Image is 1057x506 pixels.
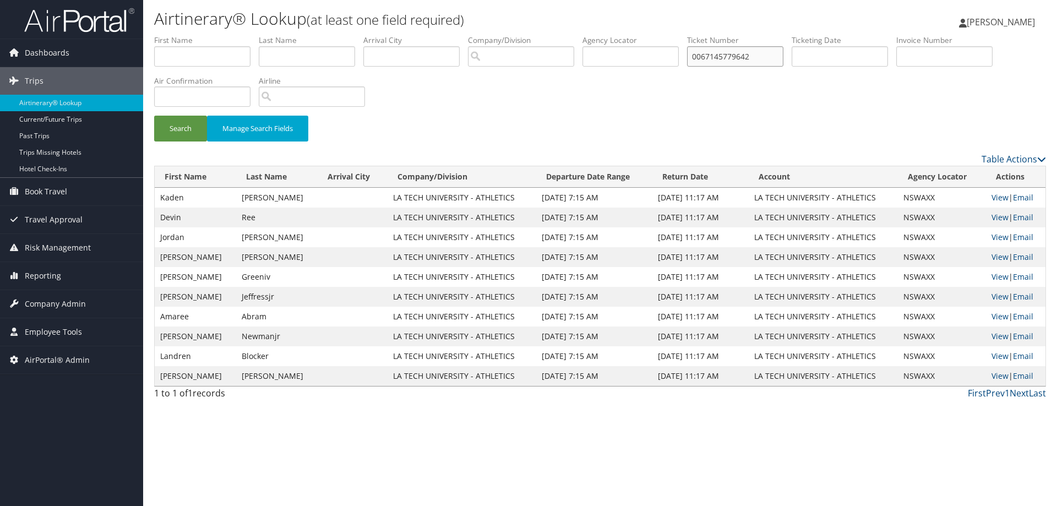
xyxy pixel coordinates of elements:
td: [PERSON_NAME] [155,327,236,346]
td: [DATE] 7:15 AM [536,267,652,287]
div: 1 to 1 of records [154,387,365,405]
a: View [991,252,1009,262]
a: View [991,291,1009,302]
td: LA TECH UNIVERSITY - ATHLETICS [388,366,536,386]
td: [DATE] 11:17 AM [652,208,749,227]
label: Air Confirmation [154,75,259,86]
td: NSWAXX [898,366,986,386]
a: Email [1013,291,1033,302]
td: NSWAXX [898,208,986,227]
td: NSWAXX [898,188,986,208]
label: Ticketing Date [792,35,896,46]
td: [PERSON_NAME] [155,287,236,307]
td: | [986,327,1045,346]
button: Search [154,116,207,142]
a: View [991,232,1009,242]
th: Agency Locator: activate to sort column ascending [898,166,986,188]
th: Arrival City: activate to sort column ascending [318,166,388,188]
td: [DATE] 7:15 AM [536,247,652,267]
td: [PERSON_NAME] [236,227,318,247]
td: [DATE] 11:17 AM [652,287,749,307]
td: LA TECH UNIVERSITY - ATHLETICS [388,267,536,287]
label: Ticket Number [687,35,792,46]
span: Book Travel [25,178,67,205]
td: [DATE] 7:15 AM [536,346,652,366]
td: [DATE] 11:17 AM [652,307,749,327]
td: Kaden [155,188,236,208]
label: Company/Division [468,35,582,46]
span: Travel Approval [25,206,83,233]
td: | [986,188,1045,208]
label: Agency Locator [582,35,687,46]
td: LA TECH UNIVERSITY - ATHLETICS [749,307,897,327]
span: Company Admin [25,290,86,318]
td: [PERSON_NAME] [155,366,236,386]
td: | [986,366,1045,386]
a: View [991,331,1009,341]
span: 1 [188,387,193,399]
td: LA TECH UNIVERSITY - ATHLETICS [749,327,897,346]
td: [DATE] 7:15 AM [536,188,652,208]
label: Airline [259,75,373,86]
td: LA TECH UNIVERSITY - ATHLETICS [749,267,897,287]
a: Email [1013,271,1033,282]
label: First Name [154,35,259,46]
span: Reporting [25,262,61,290]
td: [DATE] 11:17 AM [652,366,749,386]
td: Landren [155,346,236,366]
td: NSWAXX [898,346,986,366]
td: [DATE] 11:17 AM [652,327,749,346]
a: Email [1013,371,1033,381]
td: LA TECH UNIVERSITY - ATHLETICS [388,208,536,227]
a: First [968,387,986,399]
td: NSWAXX [898,247,986,267]
td: [DATE] 11:17 AM [652,346,749,366]
a: Email [1013,192,1033,203]
td: NSWAXX [898,227,986,247]
td: [PERSON_NAME] [236,247,318,267]
a: [PERSON_NAME] [959,6,1046,39]
label: Last Name [259,35,363,46]
td: LA TECH UNIVERSITY - ATHLETICS [749,247,897,267]
a: Email [1013,232,1033,242]
a: View [991,271,1009,282]
span: Dashboards [25,39,69,67]
small: (at least one field required) [307,10,464,29]
a: View [991,351,1009,361]
a: Email [1013,351,1033,361]
td: [PERSON_NAME] [155,267,236,287]
span: Trips [25,67,43,95]
a: View [991,212,1009,222]
span: Risk Management [25,234,91,262]
a: Email [1013,212,1033,222]
td: | [986,346,1045,366]
td: NSWAXX [898,307,986,327]
a: View [991,192,1009,203]
a: View [991,371,1009,381]
td: | [986,307,1045,327]
td: LA TECH UNIVERSITY - ATHLETICS [749,287,897,307]
td: [DATE] 7:15 AM [536,287,652,307]
td: LA TECH UNIVERSITY - ATHLETICS [749,227,897,247]
td: [DATE] 7:15 AM [536,227,652,247]
td: LA TECH UNIVERSITY - ATHLETICS [749,188,897,208]
th: Actions [986,166,1045,188]
td: | [986,287,1045,307]
td: LA TECH UNIVERSITY - ATHLETICS [388,247,536,267]
td: [PERSON_NAME] [155,247,236,267]
td: | [986,208,1045,227]
td: Blocker [236,346,318,366]
td: [DATE] 11:17 AM [652,188,749,208]
td: | [986,247,1045,267]
a: 1 [1005,387,1010,399]
td: [DATE] 7:15 AM [536,307,652,327]
label: Arrival City [363,35,468,46]
td: Devin [155,208,236,227]
a: Prev [986,387,1005,399]
td: Jeffressjr [236,287,318,307]
td: | [986,227,1045,247]
td: LA TECH UNIVERSITY - ATHLETICS [388,327,536,346]
a: View [991,311,1009,322]
td: NSWAXX [898,267,986,287]
td: | [986,267,1045,287]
